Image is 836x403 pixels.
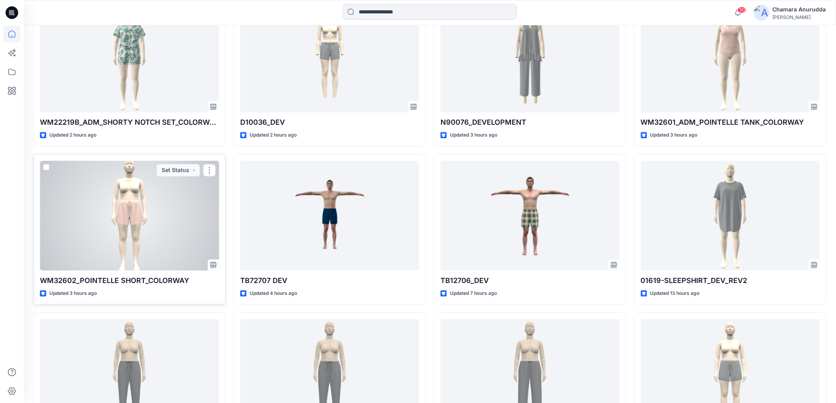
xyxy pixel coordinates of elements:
a: D10036_DEV [240,3,419,112]
p: TB12706_DEV [441,276,619,287]
a: 01619-SLEEPSHIRT_DEV_REV2 [641,161,820,271]
p: WM32601_ADM_POINTELLE TANK_COLORWAY [641,117,820,128]
p: Updated 2 hours ago [250,131,297,140]
a: N90076_DEVELOPMENT [441,3,619,112]
p: Updated 7 hours ago [450,290,497,298]
p: 01619-SLEEPSHIRT_DEV_REV2 [641,276,820,287]
p: Updated 2 hours ago [49,131,96,140]
div: Chamara Anurudda [773,5,826,14]
div: [PERSON_NAME] [773,14,826,20]
p: TB72707 DEV [240,276,419,287]
a: WM22219B_ADM_SHORTY NOTCH SET_COLORWAY_REV4 [40,3,219,112]
p: Updated 4 hours ago [250,290,297,298]
a: WM32602_POINTELLE SHORT_COLORWAY [40,161,219,271]
img: avatar [754,5,770,21]
p: Updated 3 hours ago [650,131,698,140]
a: TB12706_DEV [441,161,619,271]
p: WM32602_POINTELLE SHORT_COLORWAY [40,276,219,287]
p: WM22219B_ADM_SHORTY NOTCH SET_COLORWAY_REV4 [40,117,219,128]
span: 50 [738,7,746,13]
p: Updated 13 hours ago [650,290,700,298]
a: TB72707 DEV [240,161,419,271]
p: N90076_DEVELOPMENT [441,117,619,128]
p: Updated 3 hours ago [49,290,97,298]
p: D10036_DEV [240,117,419,128]
a: WM32601_ADM_POINTELLE TANK_COLORWAY [641,3,820,112]
p: Updated 3 hours ago [450,131,497,140]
